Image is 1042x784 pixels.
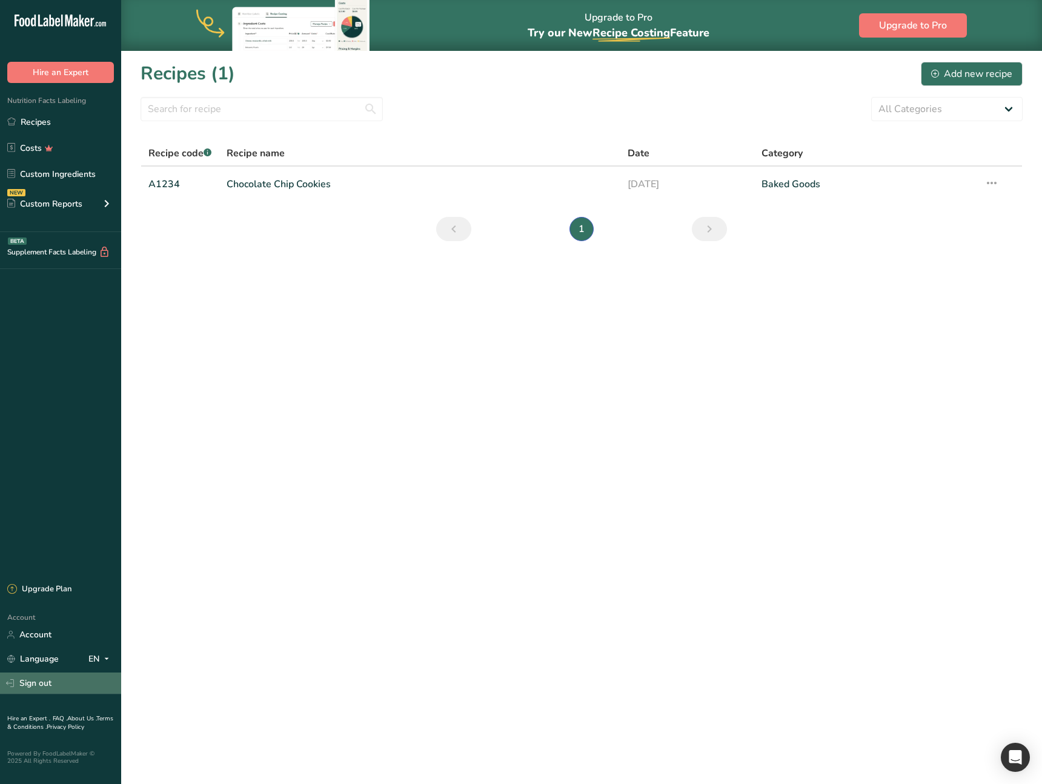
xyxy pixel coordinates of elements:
[7,189,25,196] div: NEW
[921,62,1023,86] button: Add new recipe
[53,714,67,723] a: FAQ .
[762,171,970,197] a: Baked Goods
[141,97,383,121] input: Search for recipe
[67,714,96,723] a: About Us .
[227,146,285,161] span: Recipe name
[1001,743,1030,772] div: Open Intercom Messenger
[528,25,709,40] span: Try our New Feature
[88,652,114,666] div: EN
[931,67,1012,81] div: Add new recipe
[7,714,50,723] a: Hire an Expert .
[47,723,84,731] a: Privacy Policy
[628,171,747,197] a: [DATE]
[8,238,27,245] div: BETA
[7,648,59,669] a: Language
[762,146,803,161] span: Category
[148,171,212,197] a: A1234
[148,147,211,160] span: Recipe code
[436,217,471,241] a: Previous page
[592,25,670,40] span: Recipe Costing
[7,583,71,596] div: Upgrade Plan
[7,750,114,765] div: Powered By FoodLabelMaker © 2025 All Rights Reserved
[7,198,82,210] div: Custom Reports
[528,1,709,51] div: Upgrade to Pro
[7,62,114,83] button: Hire an Expert
[628,146,649,161] span: Date
[879,18,947,33] span: Upgrade to Pro
[859,13,967,38] button: Upgrade to Pro
[227,171,614,197] a: Chocolate Chip Cookies
[141,60,235,87] h1: Recipes (1)
[692,217,727,241] a: Next page
[7,714,113,731] a: Terms & Conditions .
